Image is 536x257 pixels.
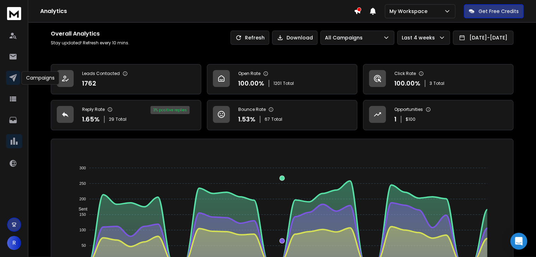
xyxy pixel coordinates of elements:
[116,117,127,122] span: Total
[82,107,105,112] p: Reply Rate
[73,207,87,212] span: Sent
[51,64,201,94] a: Leads Contacted1762
[430,81,432,86] span: 3
[238,79,264,88] p: 100.00 %
[7,236,21,250] button: R
[7,7,21,20] img: logo
[51,30,129,38] h1: Overall Analytics
[82,79,96,88] p: 1762
[79,181,86,186] tspan: 250
[207,64,357,94] a: Open Rate100.00%1201Total
[464,4,524,18] button: Get Free Credits
[272,31,318,45] button: Download
[238,107,266,112] p: Bounce Rate
[394,79,420,88] p: 100.00 %
[245,34,265,41] p: Refresh
[389,8,430,15] p: My Workspace
[207,100,357,130] a: Bounce Rate1.53%67Total
[150,106,190,114] div: 3 % positive replies
[40,7,354,15] h1: Analytics
[363,64,513,94] a: Click Rate100.00%3Total
[238,71,260,76] p: Open Rate
[273,81,282,86] span: 1201
[283,81,294,86] span: Total
[82,71,120,76] p: Leads Contacted
[453,31,513,45] button: [DATE]-[DATE]
[79,197,86,201] tspan: 200
[79,166,86,170] tspan: 300
[406,117,415,122] p: $ 100
[394,71,416,76] p: Click Rate
[287,34,313,41] p: Download
[82,114,100,124] p: 1.65 %
[82,243,86,247] tspan: 50
[510,233,527,250] div: Open Intercom Messenger
[433,81,444,86] span: Total
[51,40,129,46] p: Stay updated! Refresh every 10 mins.
[79,228,86,232] tspan: 100
[271,117,282,122] span: Total
[79,212,86,217] tspan: 150
[109,117,114,122] span: 29
[238,114,255,124] p: 1.53 %
[230,31,269,45] button: Refresh
[394,114,396,124] p: 1
[363,100,513,130] a: Opportunities1$100
[325,34,365,41] p: All Campaigns
[21,71,59,84] div: Campaigns
[402,34,438,41] p: Last 4 weeks
[265,117,270,122] span: 67
[394,107,423,112] p: Opportunities
[479,8,519,15] p: Get Free Credits
[51,100,201,130] a: Reply Rate1.65%29Total3% positive replies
